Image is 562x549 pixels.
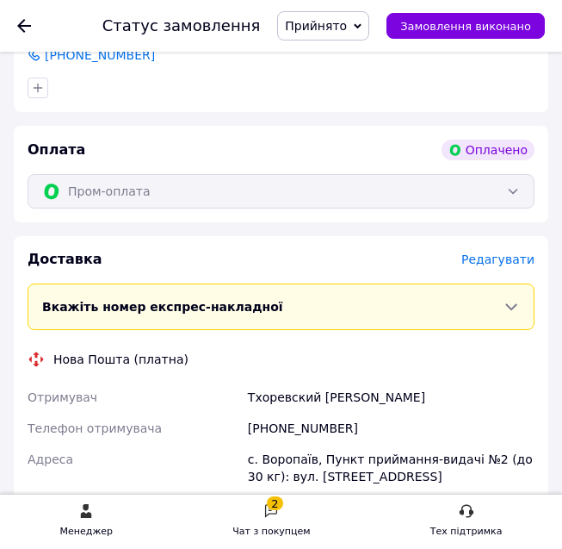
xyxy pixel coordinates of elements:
[28,141,85,158] span: Оплата
[400,20,531,33] span: Замовлення виконано
[43,47,157,64] span: [PHONE_NUMBER]
[430,523,503,540] div: Тех підтримка
[28,251,102,267] span: Доставка
[442,140,534,160] div: Оплачено
[26,47,157,64] a: [PHONE_NUMBER]
[267,496,282,510] div: 2
[28,452,73,466] span: Адреса
[42,300,283,314] span: Вкажіть номер експрес-накладної
[244,413,538,444] div: [PHONE_NUMBER]
[285,19,347,33] span: Прийнято
[102,17,261,34] div: Статус замовлення
[244,444,538,492] div: с. Воропаїв, Пункт приймання-видачі №2 (до 30 кг): вул. [STREET_ADDRESS]
[60,523,113,540] div: Менеджер
[386,13,545,39] button: Замовлення виконано
[28,421,162,435] span: Телефон отримувача
[461,253,534,266] span: Редагувати
[232,523,310,540] div: Чат з покупцем
[49,351,193,368] div: Нова Пошта (платна)
[28,390,97,404] span: Отримувач
[244,492,538,523] div: [DATE]
[244,382,538,413] div: Тхоревский [PERSON_NAME]
[17,17,31,34] div: Повернутися назад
